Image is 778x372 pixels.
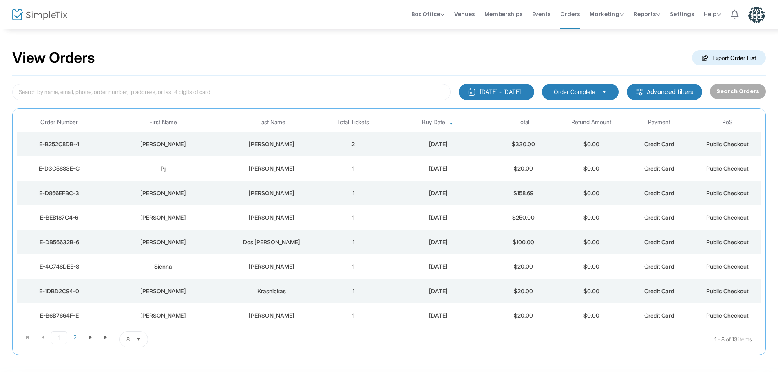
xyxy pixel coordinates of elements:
div: 9/13/2025 [389,214,487,222]
div: Michael [104,140,222,148]
td: $0.00 [557,279,625,303]
td: 1 [319,181,387,205]
td: 1 [319,279,387,303]
span: Credit Card [644,165,674,172]
div: 9/13/2025 [389,165,487,173]
td: $0.00 [557,230,625,254]
span: Page 2 [67,331,83,343]
div: E-B252C8DB-4 [19,140,99,148]
h2: View Orders [12,49,95,67]
span: Public Checkout [706,189,749,196]
td: $20.00 [489,254,557,279]
m-button: Export Order List [692,50,766,65]
div: 9/13/2025 [389,189,487,197]
span: Venues [454,4,475,25]
td: $20.00 [489,279,557,303]
span: Public Checkout [706,214,749,221]
span: Credit Card [644,312,674,319]
span: Public Checkout [706,263,749,270]
button: Select [599,87,610,96]
div: E-B6B7664F-E [19,312,99,320]
td: 1 [319,205,387,230]
div: Emily [104,238,222,246]
span: Public Checkout [706,312,749,319]
span: Marketing [590,10,624,18]
td: $250.00 [489,205,557,230]
div: E-BEB187C4-6 [19,214,99,222]
div: 9/13/2025 [389,140,487,148]
div: Cummings [226,263,317,271]
div: E-DB56632B-6 [19,238,99,246]
div: Dos santos [226,238,317,246]
span: Go to the next page [83,331,98,343]
td: $20.00 [489,303,557,328]
td: $0.00 [557,254,625,279]
span: Order Number [40,119,78,126]
span: Credit Card [644,287,674,294]
div: Emerson [104,287,222,295]
span: Sortable [448,119,455,126]
span: Public Checkout [706,140,749,147]
div: Stern [226,140,317,148]
m-button: Advanced filters [627,84,702,100]
span: Credit Card [644,263,674,270]
div: Chaudhary [226,312,317,320]
div: Schrull [226,165,317,173]
td: 1 [319,230,387,254]
td: 2 [319,132,387,156]
span: Credit Card [644,238,674,245]
span: Public Checkout [706,165,749,172]
td: $20.00 [489,156,557,181]
img: monthly [468,88,476,96]
span: Public Checkout [706,287,749,294]
td: 1 [319,303,387,328]
div: Neil [104,312,222,320]
span: Buy Date [422,119,445,126]
span: Credit Card [644,140,674,147]
img: filter [636,88,644,96]
span: PoS [722,119,733,126]
span: Order Complete [554,88,595,96]
td: $158.69 [489,181,557,205]
button: Select [133,332,144,347]
td: $330.00 [489,132,557,156]
th: Refund Amount [557,113,625,132]
button: [DATE] - [DATE] [459,84,534,100]
span: Payment [648,119,670,126]
div: 9/13/2025 [389,238,487,246]
div: Annunziata [226,189,317,197]
span: Memberships [484,4,522,25]
span: Go to the last page [98,331,114,343]
td: $0.00 [557,205,625,230]
td: 1 [319,254,387,279]
span: Settings [670,4,694,25]
div: E-1DBD2C94-0 [19,287,99,295]
span: 8 [126,335,130,343]
div: Data table [17,113,761,328]
span: Public Checkout [706,238,749,245]
td: $0.00 [557,132,625,156]
div: Sienna [104,263,222,271]
span: Credit Card [644,189,674,196]
div: Tyrrell [226,214,317,222]
td: $0.00 [557,181,625,205]
div: 9/13/2025 [389,287,487,295]
div: [DATE] - [DATE] [480,88,521,96]
span: Go to the last page [103,334,109,341]
th: Total [489,113,557,132]
div: E-4C748DEE-8 [19,263,99,271]
span: Box Office [411,10,444,18]
div: 9/13/2025 [389,263,487,271]
div: Jillian [104,189,222,197]
div: Aimee [104,214,222,222]
span: First Name [149,119,177,126]
td: $0.00 [557,156,625,181]
div: Pj [104,165,222,173]
td: 1 [319,156,387,181]
span: Page 1 [51,331,67,344]
th: Total Tickets [319,113,387,132]
div: Krasnickas [226,287,317,295]
kendo-pager-info: 1 - 8 of 13 items [229,331,752,347]
div: E-D3C5883E-C [19,165,99,173]
span: Reports [634,10,660,18]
